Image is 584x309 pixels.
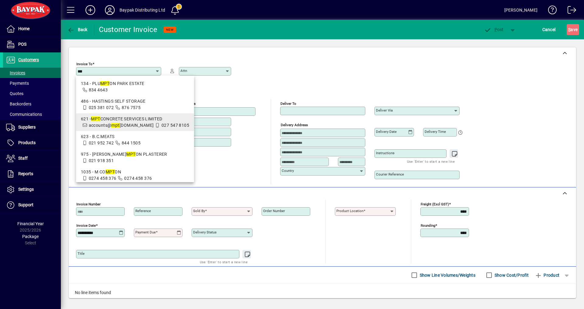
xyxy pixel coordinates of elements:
span: Customers [18,57,39,62]
span: 0274 458 376 [124,176,152,181]
span: 025 381 072 [89,105,114,110]
span: Products [18,140,36,145]
button: Profile [100,5,120,16]
span: ost [484,27,504,32]
mat-label: Freight (excl GST) [421,202,449,206]
a: Knowledge Base [544,1,557,21]
app-page-header-button: Back [61,24,94,35]
span: accounts@ [DOMAIN_NAME] [89,123,154,128]
span: S [568,27,571,32]
a: Payments [3,78,61,88]
mat-label: Attn [180,69,187,73]
mat-label: Country [282,169,294,173]
mat-label: Order number [263,209,285,213]
span: Support [18,202,33,207]
mat-label: Invoice number [76,202,101,206]
span: Quotes [6,91,23,96]
div: 621 - CONCRETE SERVICES LIMITED [81,116,189,122]
mat-label: Sold by [193,209,205,213]
em: MPT [106,169,115,174]
mat-label: Deliver To [280,101,296,106]
button: Post [481,24,507,35]
mat-label: Courier Reference [376,172,404,176]
span: P [495,27,497,32]
a: Invoices [3,68,61,78]
span: Cancel [542,25,556,34]
a: Suppliers [3,120,61,135]
span: 844 1505 [122,140,141,145]
mat-label: Invoice To [76,62,92,66]
span: 021 918 351 [89,158,114,163]
span: Backorders [6,101,31,106]
a: Support [3,197,61,213]
a: Reports [3,166,61,182]
mat-label: Title [78,251,85,256]
span: Reports [18,171,33,176]
mat-label: Invoice date [76,223,96,228]
span: Financial Year [17,221,44,226]
a: POS [3,37,61,52]
span: 021 952 742 [89,140,114,145]
span: Settings [18,187,34,192]
button: Cancel [541,24,557,35]
mat-option: 621 - MPT CONCRETE SERVICES LIMITED [76,113,194,131]
a: Settings [3,182,61,197]
span: 876 7575 [122,105,141,110]
span: Product [535,270,559,280]
span: 027 547 8105 [162,123,189,128]
a: Logout [563,1,576,21]
a: Home [3,21,61,37]
a: Staff [3,151,61,166]
mat-option: 1035 - M COMPTON [76,166,194,184]
span: Suppliers [18,125,36,130]
span: POS [18,42,26,47]
a: Quotes [3,88,61,99]
mat-label: Instructions [376,151,395,155]
em: MPT [100,81,109,86]
mat-option: 975 - TONY GEMPTON PLASTERER [76,149,194,166]
div: No line items found [69,283,576,302]
mat-label: Payment due [135,230,156,234]
a: Backorders [3,99,61,109]
span: 0274 458 376 [89,176,116,181]
span: ave [568,25,578,34]
a: Products [3,135,61,151]
div: 1035 - M CO ON [81,169,189,175]
span: Package [22,234,39,239]
mat-option: 134 - PLUMPTON PARK ESTATE [76,78,194,96]
mat-label: Delivery status [193,230,217,234]
div: 486 - HASTINGS SELF STORAGE [81,98,189,105]
button: Add [81,5,100,16]
button: Save [567,24,579,35]
button: Product [532,270,562,281]
mat-label: Delivery date [376,130,397,134]
a: Communications [3,109,61,119]
mat-label: Rounding [421,223,435,228]
div: 623 - B.C.MEATS [81,133,189,140]
button: Back [66,24,89,35]
span: Invoices [6,70,25,75]
mat-hint: Use 'Enter' to start a new line [200,258,248,265]
span: NEW [166,28,174,32]
mat-option: 486 - HASTINGS SELF STORAGE [76,96,194,113]
em: mpt [111,123,119,128]
label: Show Cost/Profit [493,272,529,278]
span: Staff [18,156,28,161]
span: Home [18,26,30,31]
mat-option: 623 - B.C.MEATS [76,131,194,149]
mat-label: Product location [336,209,363,213]
mat-label: Delivery time [425,130,446,134]
mat-label: Deliver via [376,108,393,112]
span: Communications [6,112,42,117]
label: Show Line Volumes/Weights [419,272,475,278]
span: 834 4643 [89,87,108,92]
div: 134 - PLU ON PARK ESTATE [81,80,189,87]
div: Customer Invoice [99,25,158,34]
span: Back [67,27,88,32]
mat-hint: Use 'Enter' to start a new line [407,158,455,165]
span: Payments [6,81,29,86]
mat-label: Reference [135,209,151,213]
div: [PERSON_NAME] [504,5,537,15]
div: Baypak Distributing Ltd [120,5,165,15]
em: MPT [91,116,100,121]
